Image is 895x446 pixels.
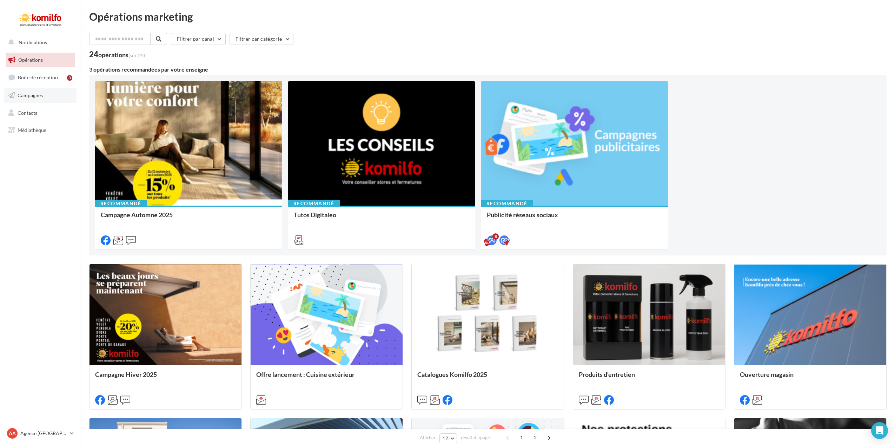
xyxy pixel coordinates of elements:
[6,427,75,440] a: AA Agence [GEOGRAPHIC_DATA]
[128,52,145,58] span: (sur 25)
[20,430,67,437] p: Agence [GEOGRAPHIC_DATA]
[4,88,77,103] a: Campagnes
[19,39,47,45] span: Notifications
[18,57,43,63] span: Opérations
[95,371,236,385] div: Campagne Hiver 2025
[530,432,541,443] span: 2
[294,211,469,225] div: Tutos Digitaleo
[417,371,558,385] div: Catalogues Komilfo 2025
[420,434,436,441] span: Afficher
[439,433,457,443] button: 12
[4,106,77,120] a: Contacts
[579,371,720,385] div: Produits d'entretien
[95,200,147,207] div: Recommandé
[443,435,449,441] span: 12
[67,75,72,81] div: 3
[4,70,77,85] a: Boîte de réception3
[230,33,293,45] button: Filtrer par catégorie
[492,233,499,240] div: 8
[740,371,881,385] div: Ouverture magasin
[9,430,16,437] span: AA
[89,51,145,58] div: 24
[871,422,888,439] div: Open Intercom Messenger
[4,123,77,138] a: Médiathèque
[89,67,887,72] div: 3 opérations recommandées par votre enseigne
[18,127,46,133] span: Médiathèque
[101,211,276,225] div: Campagne Automne 2025
[4,53,77,67] a: Opérations
[487,211,662,225] div: Publicité réseaux sociaux
[481,200,533,207] div: Recommandé
[4,35,74,50] button: Notifications
[171,33,226,45] button: Filtrer par canal
[516,432,527,443] span: 1
[461,434,490,441] span: résultats/page
[288,200,340,207] div: Recommandé
[98,52,145,58] div: opérations
[256,371,397,385] div: Offre lancement : Cuisine extérieur
[18,92,43,98] span: Campagnes
[18,109,37,115] span: Contacts
[18,74,58,80] span: Boîte de réception
[89,11,887,22] div: Opérations marketing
